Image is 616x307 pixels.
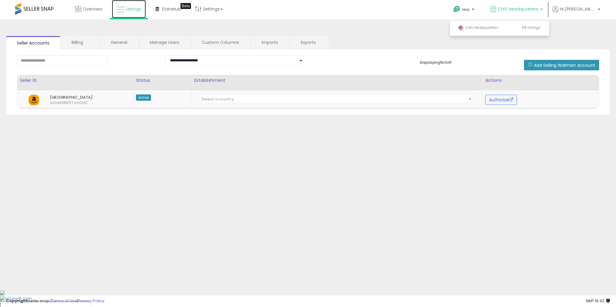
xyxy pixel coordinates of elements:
[534,62,595,68] span: Add Selling Walmart Account
[126,6,141,12] span: Listings
[45,100,58,106] span: A2UM9BBST4SQHZ
[251,36,289,49] a: Imports
[83,6,102,12] span: Overview
[194,77,480,84] div: Establishment
[485,77,596,84] div: Actions
[136,77,189,84] div: Status
[420,60,451,65] span: Displaying 1 to 1 of 1
[552,6,600,20] a: Hi [PERSON_NAME]
[560,6,596,12] span: Hi [PERSON_NAME]
[139,36,190,49] a: Manage Users
[180,3,191,9] div: Tooltip anchor
[191,36,250,49] a: Custom Columns
[458,25,498,30] span: CHG Headquarters
[448,1,480,20] a: Help
[29,95,39,105] img: amazon.png
[6,36,60,49] a: Seller Accounts
[458,25,464,31] img: usa.png
[522,25,541,30] span: 68 listings
[100,36,138,49] a: General
[162,6,181,12] span: DataHub
[20,77,131,84] div: Seller ID
[524,60,599,70] button: Add Selling Walmart Account
[462,7,470,12] span: Help
[136,94,151,101] span: Active
[290,36,328,49] a: Exports
[202,96,234,102] span: Select a country
[45,95,120,100] span: [GEOGRAPHIC_DATA]
[61,36,99,49] a: Billing
[453,5,460,13] i: Get Help
[498,6,538,12] span: CHG Headquarters
[485,95,517,105] button: Authorize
